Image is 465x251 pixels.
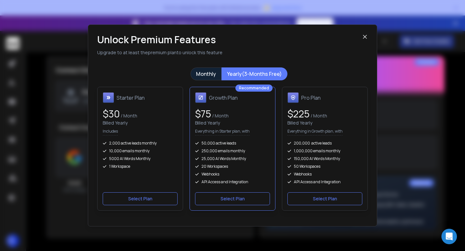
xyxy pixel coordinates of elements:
div: 1 Workspace [103,164,178,169]
span: $ 225 [287,107,310,120]
div: Recommended [235,85,273,92]
div: 50,000 active leads [195,141,270,146]
button: Yearly(3-Months Free) [222,67,287,80]
h1: Growth Plan [209,94,238,102]
div: 2,000 active leads monthly [103,141,178,146]
span: / Month [211,113,229,119]
div: 200,000 active leads [287,141,362,146]
h1: Pro Plan [301,94,321,102]
div: Open Intercom Messenger [441,229,457,244]
span: / Month [310,113,327,119]
img: Starter Plan icon [103,92,114,103]
div: 150,000 AI Words Monthly [287,156,362,161]
div: Billed Yearly [195,120,270,126]
p: Includes [103,129,118,136]
div: 1,000,000 emails monthly [287,148,362,154]
div: Webhooks [195,172,270,177]
span: $ 75 [195,107,211,120]
div: Webhooks [287,172,362,177]
button: Select Plan [195,192,270,205]
div: 50 Workspaces [287,164,362,169]
div: API Access and Integration [195,179,270,185]
p: Upgrade to at least the premium plan to unlock this feature [97,49,362,56]
div: 10,000 emails monthly [103,148,178,154]
img: Growth Plan icon [195,92,206,103]
div: 250,000 emails monthly [195,148,270,154]
div: 25,000 AI Words Monthly [195,156,270,161]
div: Billed Yearly [103,120,178,126]
div: 20 Workspaces [195,164,270,169]
h1: Unlock Premium Features [97,34,362,45]
button: Select Plan [103,192,178,205]
div: API Access and Integration [287,179,362,185]
h1: Starter Plan [117,94,145,102]
p: Everything in Growth plan, with [287,129,343,136]
img: Pro Plan icon [287,92,299,103]
button: Monthly [191,67,222,80]
div: 5000 AI Words Monthly [103,156,178,161]
span: $ 30 [103,107,120,120]
span: / Month [120,113,137,119]
p: Everything in Starter plan, with [195,129,250,136]
button: Select Plan [287,192,362,205]
div: Billed Yearly [287,120,362,126]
